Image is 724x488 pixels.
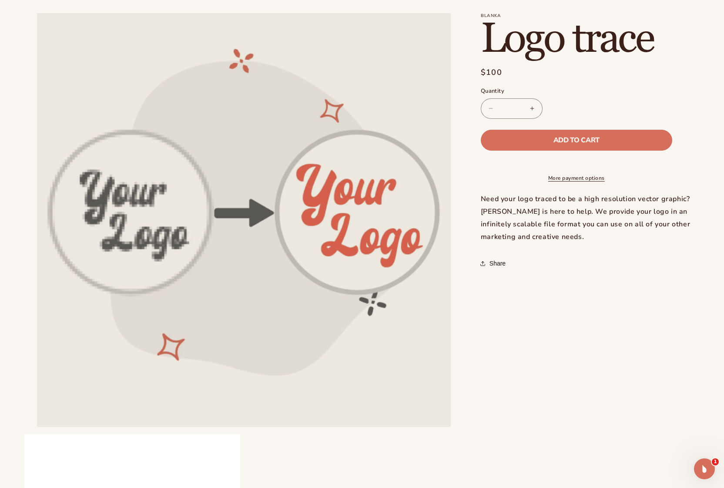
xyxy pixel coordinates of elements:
a: More payment options [481,174,672,182]
button: Add to cart [481,130,672,151]
label: Quantity [481,87,672,96]
span: $100 [481,67,502,78]
span: Add to cart [553,137,600,144]
iframe: Intercom live chat [694,458,715,479]
div: Need your logo traced to be a high resolution vector graphic? [PERSON_NAME] is here to help. We p... [481,193,700,243]
button: Share [481,254,508,273]
p: Blanka [481,13,700,18]
span: 1 [712,458,719,465]
h1: Logo trace [481,18,700,60]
